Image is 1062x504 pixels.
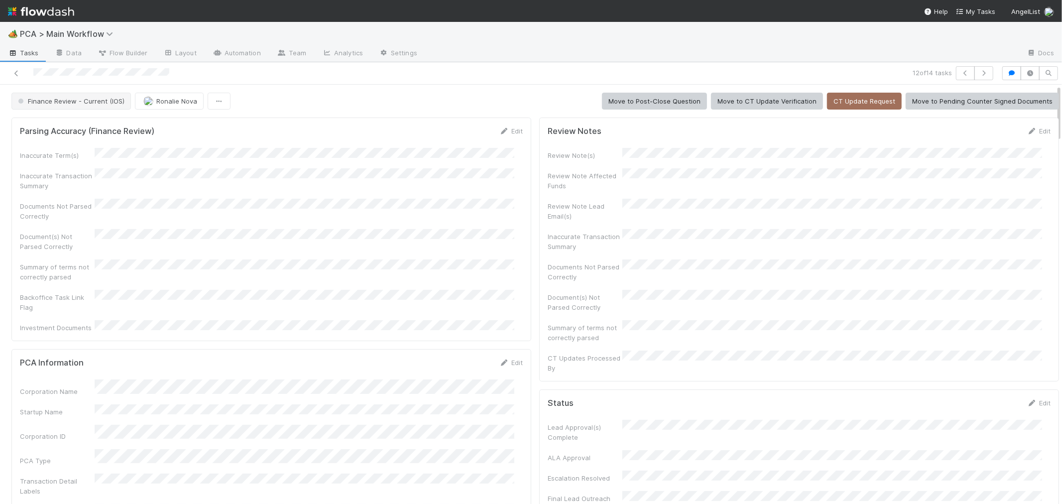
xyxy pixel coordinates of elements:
div: ALA Approval [548,453,622,463]
div: Escalation Resolved [548,473,622,483]
img: avatar_0d9988fd-9a15-4cc7-ad96-88feab9e0fa9.png [1044,7,1054,17]
button: Finance Review - Current (IOS) [11,93,131,110]
h5: Review Notes [548,126,601,136]
span: PCA > Main Workflow [20,29,118,39]
div: Review Note(s) [548,150,622,160]
div: Inaccurate Transaction Summary [20,171,95,191]
button: Ronalie Nova [135,93,204,110]
a: Edit [1027,127,1051,135]
h5: Status [548,398,574,408]
span: Finance Review - Current (IOS) [16,97,124,105]
div: Backoffice Task Link Flag [20,292,95,312]
h5: PCA Information [20,358,84,368]
a: Edit [499,359,523,367]
a: Layout [155,46,205,62]
div: Documents Not Parsed Correctly [548,262,622,282]
div: Inaccurate Transaction Summary [548,232,622,252]
div: Corporation Name [20,386,95,396]
div: Review Note Lead Email(s) [548,201,622,221]
span: Tasks [8,48,39,58]
a: Automation [205,46,269,62]
a: Edit [499,127,523,135]
span: Flow Builder [98,48,147,58]
img: logo-inverted-e16ddd16eac7371096b0.svg [8,3,74,20]
div: Startup Name [20,407,95,417]
div: Inaccurate Term(s) [20,150,95,160]
div: Investment Documents [20,323,95,333]
a: Settings [371,46,425,62]
div: Summary of terms not correctly parsed [548,323,622,343]
span: My Tasks [956,7,995,15]
button: Move to Pending Counter Signed Documents [906,93,1059,110]
img: avatar_0d9988fd-9a15-4cc7-ad96-88feab9e0fa9.png [143,96,153,106]
span: Ronalie Nova [156,97,197,105]
a: Docs [1019,46,1062,62]
div: PCA Type [20,456,95,466]
a: Analytics [314,46,371,62]
div: Documents Not Parsed Correctly [20,201,95,221]
button: Move to Post-Close Question [602,93,707,110]
a: Data [47,46,90,62]
div: Summary of terms not correctly parsed [20,262,95,282]
button: CT Update Request [827,93,902,110]
div: Corporation ID [20,431,95,441]
div: CT Updates Processed By [548,353,622,373]
div: Review Note Affected Funds [548,171,622,191]
div: Final Lead Outreach [548,494,622,504]
div: Document(s) Not Parsed Correctly [548,292,622,312]
div: Transaction Detail Labels [20,476,95,496]
h5: Parsing Accuracy (Finance Review) [20,126,154,136]
div: Lead Approval(s) Complete [548,422,622,442]
a: Edit [1027,399,1051,407]
span: 🏕️ [8,29,18,38]
button: Move to CT Update Verification [711,93,823,110]
a: My Tasks [956,6,995,16]
div: Help [924,6,948,16]
span: 12 of 14 tasks [913,68,952,78]
a: Flow Builder [90,46,155,62]
div: Document(s) Not Parsed Correctly [20,232,95,252]
a: Team [269,46,314,62]
span: AngelList [1011,7,1040,15]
